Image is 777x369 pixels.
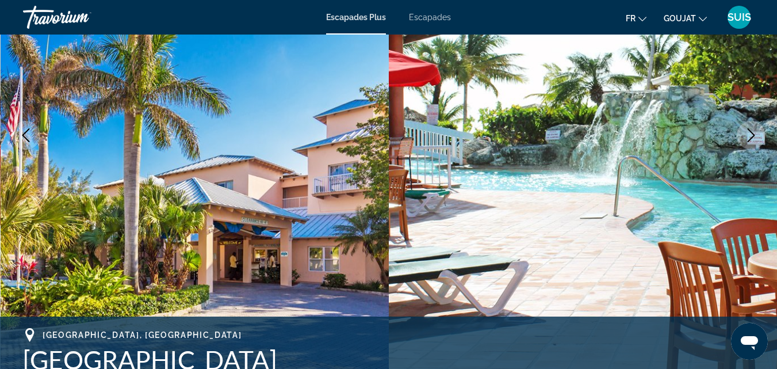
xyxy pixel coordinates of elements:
button: Previous image [12,121,40,150]
button: Next image [737,121,765,150]
button: Changer de langue [626,10,646,26]
font: fr [626,14,636,23]
a: Escapades Plus [326,13,386,22]
span: [GEOGRAPHIC_DATA], [GEOGRAPHIC_DATA] [43,330,242,340]
a: Escapades [409,13,451,22]
button: Changer de devise [664,10,707,26]
font: SUIS [728,11,751,23]
button: Menu utilisateur [724,5,754,29]
iframe: Bouton de lancement de la fenêtre de messagerie [731,323,768,360]
a: Travorium [23,2,138,32]
font: GOUJAT [664,14,696,23]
